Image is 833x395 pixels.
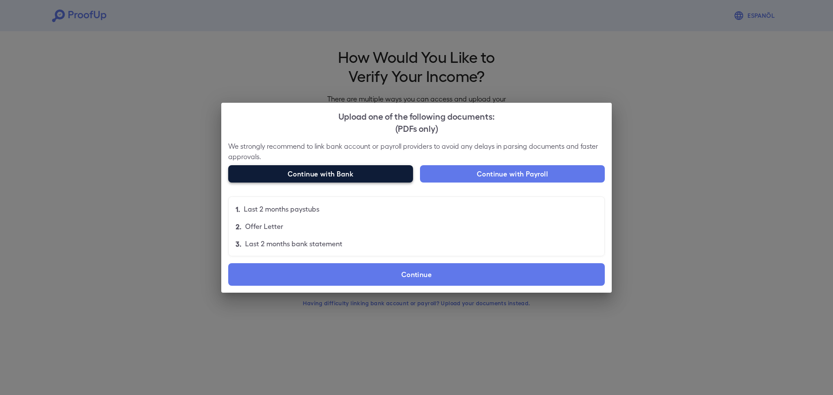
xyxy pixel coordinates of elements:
p: We strongly recommend to link bank account or payroll providers to avoid any delays in parsing do... [228,141,605,162]
p: Last 2 months bank statement [245,238,342,249]
button: Continue with Payroll [420,165,605,183]
p: 3. [236,238,242,249]
h2: Upload one of the following documents: [221,103,612,141]
p: 2. [236,221,242,232]
button: Continue with Bank [228,165,413,183]
label: Continue [228,263,605,286]
p: Offer Letter [245,221,283,232]
div: (PDFs only) [228,122,605,134]
p: 1. [236,204,240,214]
p: Last 2 months paystubs [244,204,319,214]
